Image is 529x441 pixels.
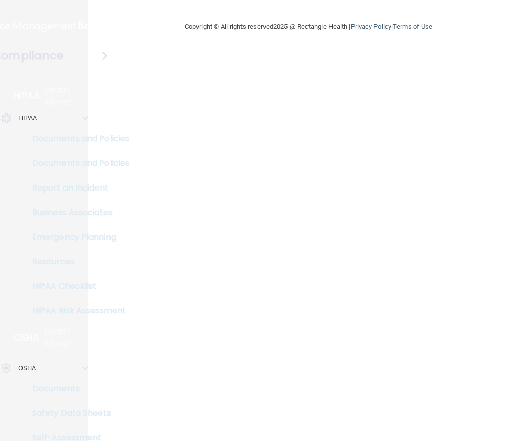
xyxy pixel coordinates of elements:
p: Learn More! [45,325,89,350]
p: OSHA [14,331,39,344]
p: Business Associates [7,207,146,218]
div: Copyright © All rights reserved 2025 @ Rectangle Health | | [122,10,495,43]
p: HIPAA Checklist [7,281,146,291]
p: Documents [7,384,146,394]
p: OSHA [18,362,36,374]
p: Learn More! [45,83,89,108]
p: Emergency Planning [7,232,146,242]
p: HIPAA [14,90,40,102]
p: Documents and Policies [7,158,146,169]
p: HIPAA Risk Assessment [7,306,146,316]
a: Privacy Policy [351,23,391,30]
a: Terms of Use [393,23,432,30]
p: Safety Data Sheets [7,408,146,418]
p: Report an Incident [7,183,146,193]
p: Resources [7,257,146,267]
p: HIPAA [18,112,37,124]
p: Documents and Policies [7,134,146,144]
